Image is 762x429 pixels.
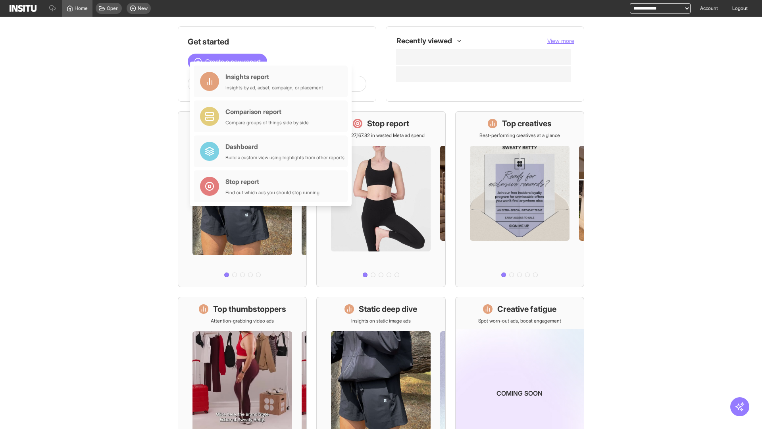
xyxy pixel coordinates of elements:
div: Find out which ads you should stop running [225,189,319,196]
h1: Stop report [367,118,409,129]
h1: Top creatives [502,118,552,129]
button: View more [547,37,574,45]
h1: Get started [188,36,366,47]
div: Build a custom view using highlights from other reports [225,155,344,161]
a: Stop reportSave £27,167.82 in wasted Meta ad spend [316,111,445,287]
span: Open [107,5,119,12]
p: Attention-grabbing video ads [211,318,274,324]
a: Top creativesBest-performing creatives at a glance [455,111,584,287]
div: Dashboard [225,142,344,151]
h1: Top thumbstoppers [213,303,286,315]
div: Insights by ad, adset, campaign, or placement [225,85,323,91]
p: Best-performing creatives at a glance [479,132,560,139]
span: New [138,5,148,12]
button: Create a new report [188,54,267,70]
img: Logo [10,5,37,12]
div: Insights report [225,72,323,81]
a: What's live nowSee all active ads instantly [178,111,307,287]
div: Comparison report [225,107,309,116]
span: View more [547,37,574,44]
p: Insights on static image ads [351,318,411,324]
h1: Static deep dive [359,303,417,315]
div: Compare groups of things side by side [225,120,309,126]
span: Home [75,5,88,12]
span: Create a new report [205,57,261,66]
p: Save £27,167.82 in wasted Meta ad spend [337,132,425,139]
div: Stop report [225,177,319,186]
